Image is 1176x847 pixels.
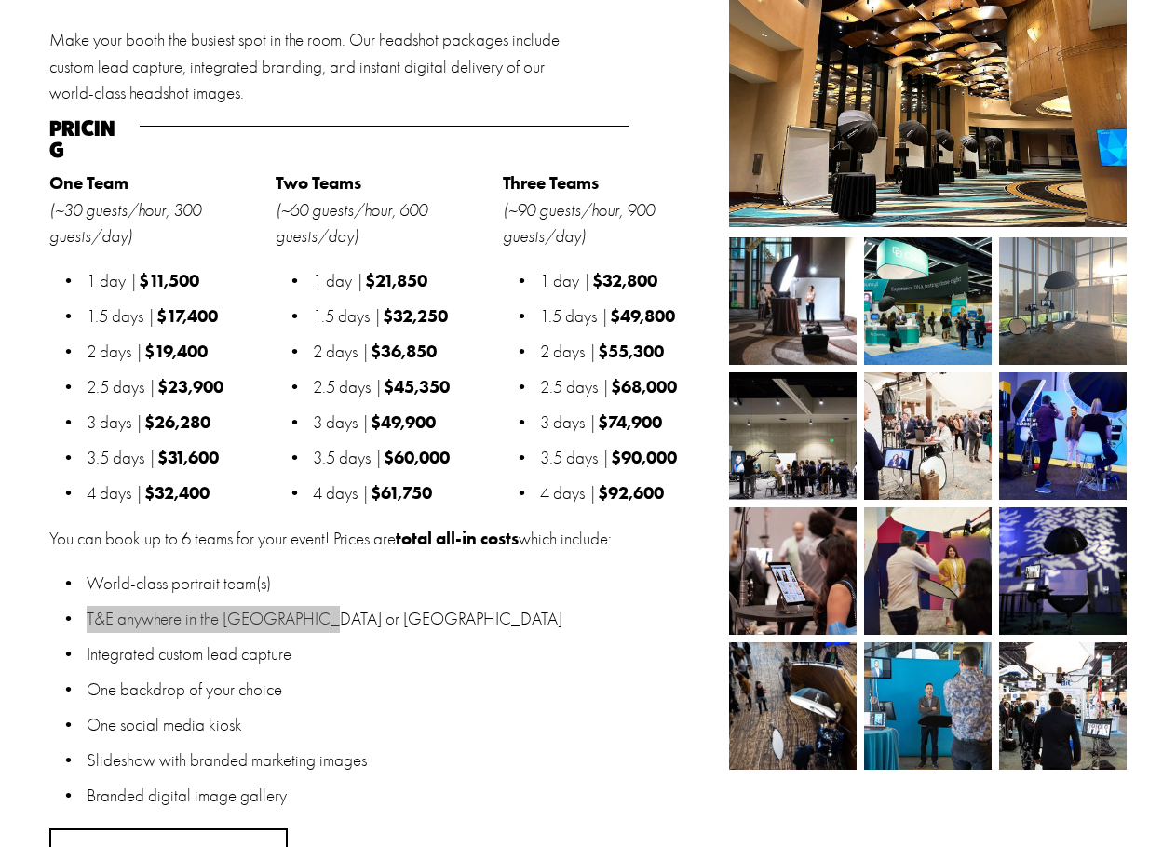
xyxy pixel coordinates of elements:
[87,641,719,668] p: Integrated custom lead capture
[49,117,129,160] h4: Pricing
[436,528,519,549] strong: all-in costs
[276,200,431,248] em: (~60 guests/hour, 600 guests/day)
[365,270,427,291] strong: $21,850
[49,27,583,107] p: Make your booth the busiest spot in the room. Our headshot packages include custom lead capture, ...
[87,606,719,633] p: T&E anywhere in the [GEOGRAPHIC_DATA] or [GEOGRAPHIC_DATA]
[157,447,219,468] strong: $31,600
[87,677,719,704] p: One backdrop of your choice
[540,303,719,330] p: 1.5 days |
[87,571,719,598] p: World-class portrait team(s)
[313,480,492,507] p: 4 days |
[729,372,909,500] img: BIO_Backpack.jpg
[941,372,1133,500] img: 23-05-18_TDP_BTS_0017.jpg
[611,376,677,397] strong: $68,000
[371,482,432,504] strong: $61,750
[87,339,265,366] p: 2 days |
[144,411,210,433] strong: $26,280
[396,528,432,549] strong: total
[87,747,719,774] p: Slideshow with branded marketing images
[598,341,664,362] strong: $55,300
[598,411,662,433] strong: $74,900
[540,268,719,295] p: 1 day |
[144,341,208,362] strong: $19,400
[540,480,719,507] p: 4 days |
[313,268,492,295] p: 1 day |
[87,783,719,810] p: Branded digital image gallery
[313,374,492,401] p: 2.5 days |
[540,339,719,366] p: 2 days |
[729,237,857,365] img: Nashville HDC-3.jpg
[157,376,223,397] strong: $23,900
[49,172,128,194] strong: One Team
[832,372,1024,500] img: 22-11-16_TDP_BTS_021.jpg
[592,270,657,291] strong: $32,800
[540,445,719,472] p: 3.5 days |
[540,410,719,437] p: 3 days |
[156,305,218,327] strong: $17,400
[704,507,881,635] img: 23-08-21_TDP_BTS_017.jpg
[371,411,436,433] strong: $49,900
[87,303,265,330] p: 1.5 days |
[384,447,450,468] strong: $60,000
[956,237,1127,365] img: image0.jpeg
[540,374,719,401] p: 2.5 days |
[999,474,1127,635] img: 271495247_508108323859408_6411661946869337369_n.jpg
[832,642,1024,770] img: BTS_190417_Topo_08.jpg
[817,507,1011,635] img: 22-06-23_TwoDudesBTS_295.jpg
[503,200,658,248] em: (~90 guests/hour, 900 guests/day)
[144,482,210,504] strong: $32,400
[87,268,265,295] p: 1 day |
[503,172,599,194] strong: Three Teams
[87,374,265,401] p: 2.5 days |
[383,305,448,327] strong: $32,250
[371,341,437,362] strong: $36,850
[87,712,719,739] p: One social media kiosk
[313,410,492,437] p: 3 days |
[611,447,677,468] strong: $90,000
[49,526,719,553] p: You can book up to 6 teams for your event! Prices are which include:
[276,172,361,194] strong: Two Teams
[729,642,857,770] img: 286202452_616350026872286_2990273153452766304_n.jpg
[87,445,265,472] p: 3.5 days |
[598,482,664,504] strong: $92,600
[87,480,265,507] p: 4 days |
[313,445,492,472] p: 3.5 days |
[49,200,205,248] em: (~30 guests/hour, 300 guests/day)
[313,339,492,366] p: 2 days |
[610,305,675,327] strong: $49,800
[967,642,1159,770] img: BTS.jpg
[313,303,492,330] p: 1.5 days |
[139,270,199,291] strong: $11,500
[831,237,1022,365] img: _FP_2412.jpg
[87,410,265,437] p: 3 days |
[384,376,450,397] strong: $45,350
